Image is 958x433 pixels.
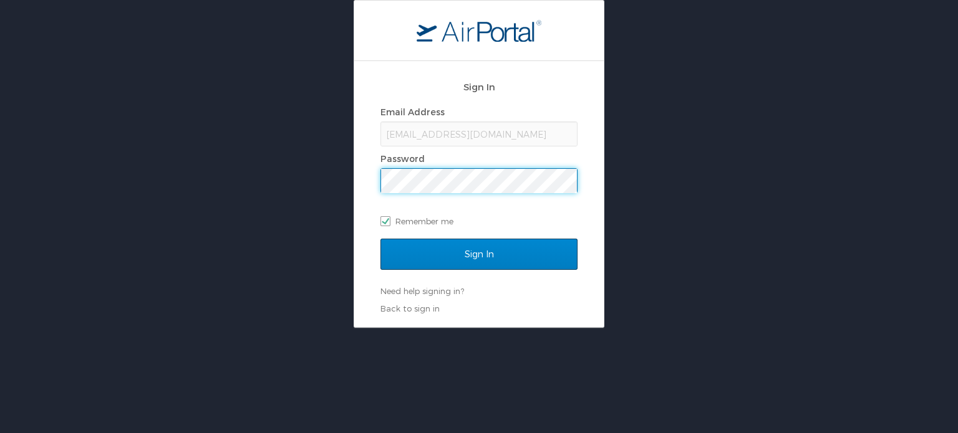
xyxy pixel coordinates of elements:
[380,286,464,296] a: Need help signing in?
[380,107,445,117] label: Email Address
[380,303,440,313] a: Back to sign in
[417,19,541,42] img: logo
[380,212,578,231] label: Remember me
[380,80,578,94] h2: Sign In
[380,153,425,164] label: Password
[380,239,578,270] input: Sign In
